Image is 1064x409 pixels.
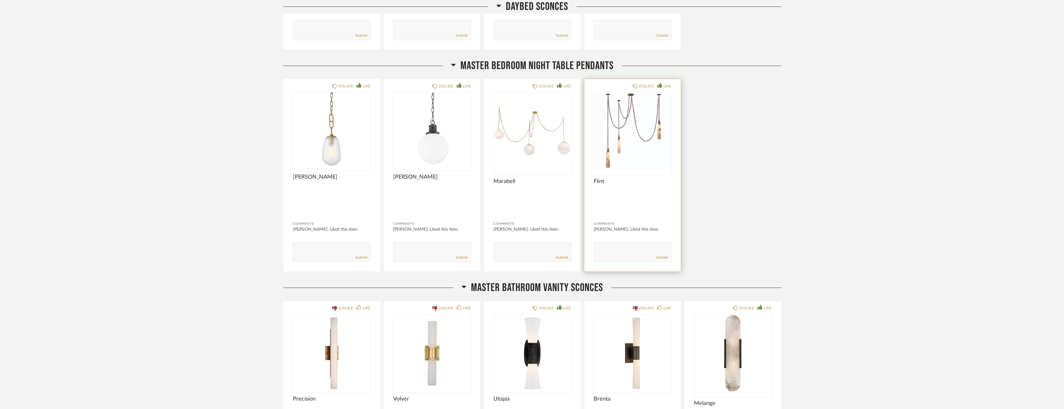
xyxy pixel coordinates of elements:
img: undefined [694,314,772,392]
div: DISLIKE [338,83,353,89]
div: DISLIKE [639,305,654,311]
div: [PERSON_NAME]: Liked this item. [493,226,571,233]
span: Melange [694,400,772,407]
div: [PERSON_NAME]: Liked this item. [594,226,671,233]
div: LIKE [563,83,571,89]
span: Master Bedroom Night Table Pendants [460,59,614,73]
img: undefined [594,314,671,392]
img: undefined [393,314,471,392]
div: Comments: [393,221,471,227]
div: DISLIKE [639,83,654,89]
div: [PERSON_NAME]: Liked this item. [393,226,471,233]
div: DISLIKE [739,305,754,311]
div: Comments: [293,221,371,227]
span: Marabell [493,178,571,185]
div: LIKE [663,305,671,311]
span: Precision [293,396,371,402]
a: Submit [355,255,367,260]
div: LIKE [764,305,772,311]
div: LIKE [463,83,471,89]
div: Comments: [594,221,671,227]
div: Comments: [493,221,571,227]
span: [PERSON_NAME] [293,174,371,181]
img: undefined [293,92,371,170]
div: 0 [594,92,671,170]
span: Volver [393,396,471,402]
div: LIKE [363,305,371,311]
div: 0 [694,314,772,392]
a: Submit [656,33,668,38]
a: Submit [556,255,568,260]
div: DISLIKE [338,305,353,311]
div: DISLIKE [439,83,453,89]
div: LIKE [463,305,471,311]
span: [PERSON_NAME] [393,174,471,181]
div: DISLIKE [439,305,453,311]
a: Submit [556,33,568,38]
img: undefined [393,92,471,170]
img: undefined [594,92,671,170]
a: Submit [456,33,468,38]
div: DISLIKE [539,305,553,311]
div: LIKE [363,83,371,89]
a: Submit [456,255,468,260]
div: [PERSON_NAME]: Liked this item. [293,226,371,233]
div: LIKE [563,305,571,311]
img: undefined [493,92,571,170]
span: Master Bathroom Vanity Sconces [471,281,603,294]
span: Utopia [493,396,571,402]
span: Flint [594,178,671,185]
img: undefined [493,314,571,392]
div: 0 [493,92,571,170]
div: DISLIKE [539,83,553,89]
span: Brenta [594,396,671,402]
div: LIKE [663,83,671,89]
img: undefined [293,314,371,392]
a: Submit [355,33,367,38]
a: Submit [656,255,668,260]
